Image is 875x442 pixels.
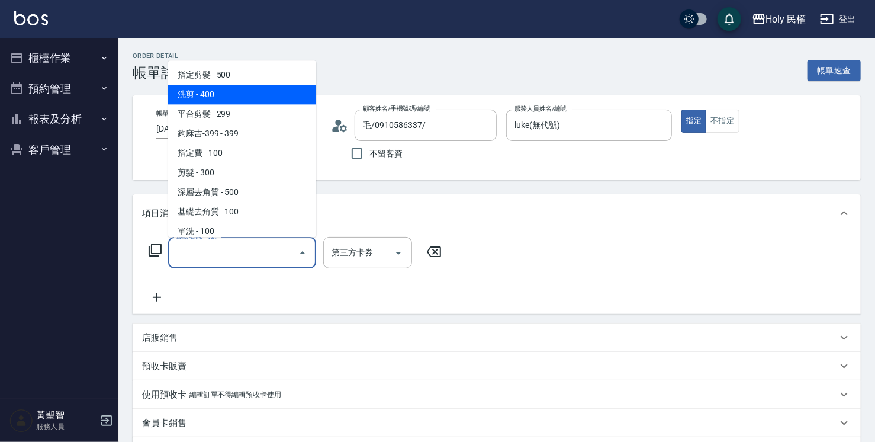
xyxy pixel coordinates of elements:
[766,12,806,27] div: Holy 民權
[168,222,316,241] span: 單洗 - 100
[168,182,316,202] span: 深層去角質 - 500
[718,7,741,31] button: save
[514,104,567,113] label: 服務人員姓名/編號
[133,232,861,314] div: 項目消費
[369,148,403,160] span: 不留客資
[133,324,861,352] div: 店販銷售
[168,143,316,163] span: 指定費 - 100
[5,43,114,73] button: 櫃檯作業
[133,380,861,409] div: 使用預收卡編輯訂單不得編輯預收卡使用
[363,104,430,113] label: 顧客姓名/手機號碼/編號
[142,389,186,401] p: 使用預收卡
[293,244,312,262] button: Close
[815,8,861,30] button: 登出
[142,207,178,220] p: 項目消費
[168,124,316,143] span: 夠麻吉-399 - 399
[706,110,739,133] button: 不指定
[9,409,33,433] img: Person
[168,202,316,222] span: 基礎去角質 - 100
[808,60,861,82] button: 帳單速查
[36,421,96,432] p: 服務人員
[156,109,181,118] label: 帳單日期
[133,194,861,232] div: 項目消費
[5,134,114,165] button: 客戶管理
[142,360,186,373] p: 預收卡販賣
[5,104,114,134] button: 報表及分析
[14,11,48,25] img: Logo
[389,244,408,262] button: Open
[133,409,861,437] div: 會員卡銷售
[168,85,316,104] span: 洗剪 - 400
[168,163,316,182] span: 剪髮 - 300
[681,110,707,133] button: 指定
[133,352,861,380] div: 預收卡販賣
[156,119,251,139] input: YYYY/MM/DD hh:mm
[189,389,281,401] p: 編輯訂單不得編輯預收卡使用
[142,417,186,430] p: 會員卡銷售
[5,73,114,104] button: 預約管理
[133,65,189,81] h3: 帳單詳細
[142,332,178,344] p: 店販銷售
[133,52,189,60] h2: Order detail
[168,104,316,124] span: 平台剪髮 - 299
[747,7,811,31] button: Holy 民權
[36,409,96,421] h5: 黃聖智
[168,65,316,85] span: 指定剪髮 - 500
